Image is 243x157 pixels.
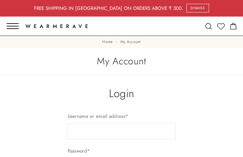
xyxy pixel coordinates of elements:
[25,20,88,32] a: Wearmerave
[120,39,141,45] span: My account
[102,39,112,45] a: Home
[25,24,91,29] span: Wearmerave
[68,87,176,100] div: Login
[68,113,176,124] label: Username or email address
[186,4,209,12] a: Dismiss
